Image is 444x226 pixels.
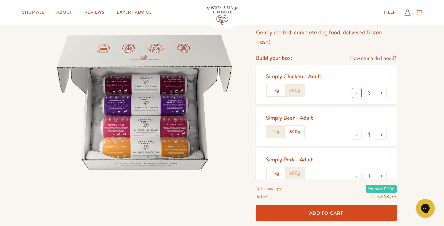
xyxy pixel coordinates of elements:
[51,6,77,19] a: About
[350,54,396,63] a: How much do I need?
[285,84,304,96] label: 600g
[267,167,285,179] label: 1kg
[285,126,304,138] label: 600g
[266,114,313,121] div: Simply Beef - Adult
[309,209,343,216] span: Add To Cart
[285,167,304,179] label: 600g
[379,6,401,19] a: Help
[267,126,285,138] label: 1kg
[381,193,397,200] span: £54.75
[256,28,397,47] p: Gently cooked, complete dog food, delivered frozen fresh!
[207,6,238,25] img: Pets Love Fresh
[377,171,387,181] button: +
[266,73,321,80] div: Simply Chicken - Adult
[256,205,397,221] button: Add To Cart
[352,88,362,98] button: -
[256,54,292,61] h4: Build your box:
[352,171,362,181] button: -
[266,156,313,163] div: Simply Pork - Adult
[369,194,380,199] s: £56.75
[377,88,387,98] button: +
[80,6,109,19] a: Reviews
[17,6,49,19] a: Shop All
[377,130,387,140] button: +
[256,184,283,192] span: Total savings:
[413,197,438,220] iframe: Gorgias live chat messenger
[256,192,267,200] span: Total:
[366,185,397,192] span: You save £2.00
[112,6,157,19] a: Expert Advice
[267,84,285,96] label: 1kg
[352,130,362,140] button: -
[48,6,241,199] img: Pets Love Fresh - Adult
